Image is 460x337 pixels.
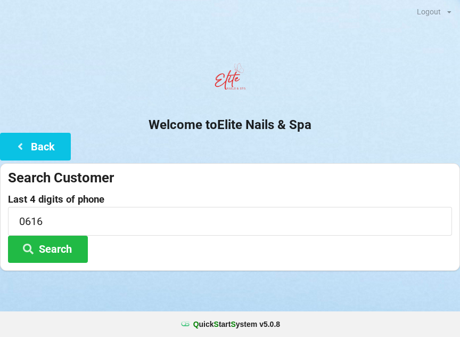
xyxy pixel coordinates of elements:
span: S [214,320,219,328]
img: favicon.ico [180,319,191,330]
div: Logout [417,8,441,15]
span: S [231,320,235,328]
b: uick tart ystem v 5.0.8 [193,319,280,330]
div: Search Customer [8,169,452,187]
button: Search [8,236,88,263]
input: 0000 [8,207,452,235]
label: Last 4 digits of phone [8,194,452,205]
span: Q [193,320,199,328]
img: EliteNailsSpa-Logo1.png [209,58,251,101]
